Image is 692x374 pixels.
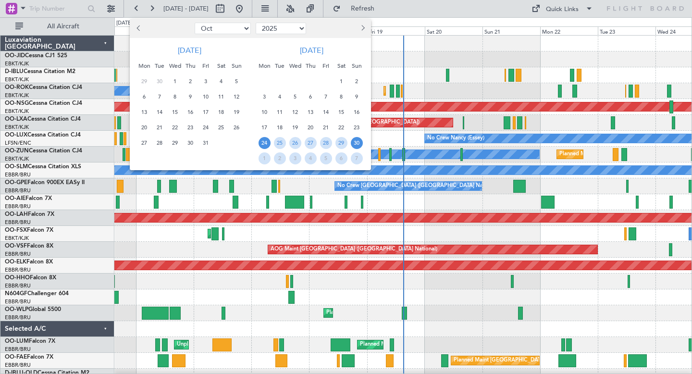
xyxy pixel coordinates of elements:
[198,120,213,135] div: 24-10-2025
[289,137,301,149] span: 26
[200,122,212,134] span: 24
[169,122,181,134] span: 22
[185,91,197,103] span: 9
[289,106,301,118] span: 12
[351,91,363,103] span: 9
[136,135,152,150] div: 27-10-2025
[303,89,318,104] div: 6-11-2025
[198,135,213,150] div: 31-10-2025
[335,75,347,87] span: 1
[167,104,183,120] div: 15-10-2025
[335,122,347,134] span: 22
[351,152,363,164] span: 7
[303,58,318,74] div: Thu
[229,58,244,74] div: Sun
[198,58,213,74] div: Fri
[305,152,317,164] span: 4
[169,137,181,149] span: 29
[154,106,166,118] span: 14
[152,74,167,89] div: 30-9-2025
[200,106,212,118] span: 17
[152,135,167,150] div: 28-10-2025
[303,150,318,166] div: 4-12-2025
[200,75,212,87] span: 3
[169,75,181,87] span: 1
[272,89,287,104] div: 4-11-2025
[152,120,167,135] div: 21-10-2025
[335,137,347,149] span: 29
[349,89,364,104] div: 9-11-2025
[303,135,318,150] div: 27-11-2025
[272,135,287,150] div: 25-11-2025
[167,135,183,150] div: 29-10-2025
[259,91,271,103] span: 3
[198,74,213,89] div: 3-10-2025
[287,135,303,150] div: 26-11-2025
[357,21,368,36] button: Next month
[154,91,166,103] span: 7
[335,91,347,103] span: 8
[215,122,227,134] span: 25
[195,23,251,34] select: Select month
[287,104,303,120] div: 12-11-2025
[215,91,227,103] span: 11
[213,120,229,135] div: 25-10-2025
[257,89,272,104] div: 3-11-2025
[349,150,364,166] div: 7-12-2025
[229,104,244,120] div: 19-10-2025
[334,89,349,104] div: 8-11-2025
[289,91,301,103] span: 5
[215,106,227,118] span: 18
[213,104,229,120] div: 18-10-2025
[183,74,198,89] div: 2-10-2025
[154,137,166,149] span: 28
[320,137,332,149] span: 28
[183,120,198,135] div: 23-10-2025
[259,137,271,149] span: 24
[318,89,334,104] div: 7-11-2025
[229,120,244,135] div: 26-10-2025
[198,104,213,120] div: 17-10-2025
[289,152,301,164] span: 3
[257,58,272,74] div: Mon
[213,89,229,104] div: 11-10-2025
[287,89,303,104] div: 5-11-2025
[349,120,364,135] div: 23-11-2025
[318,135,334,150] div: 28-11-2025
[257,135,272,150] div: 24-11-2025
[257,150,272,166] div: 1-12-2025
[334,104,349,120] div: 15-11-2025
[169,91,181,103] span: 8
[349,135,364,150] div: 30-11-2025
[272,150,287,166] div: 2-12-2025
[305,122,317,134] span: 20
[138,75,150,87] span: 29
[213,74,229,89] div: 4-10-2025
[320,91,332,103] span: 7
[272,58,287,74] div: Tue
[274,91,286,103] span: 4
[349,58,364,74] div: Sun
[303,120,318,135] div: 20-11-2025
[305,137,317,149] span: 27
[231,91,243,103] span: 12
[318,120,334,135] div: 21-11-2025
[318,104,334,120] div: 14-11-2025
[274,122,286,134] span: 18
[138,137,150,149] span: 27
[198,89,213,104] div: 10-10-2025
[136,74,152,89] div: 29-9-2025
[305,106,317,118] span: 13
[305,91,317,103] span: 6
[185,106,197,118] span: 16
[231,106,243,118] span: 19
[274,106,286,118] span: 11
[167,74,183,89] div: 1-10-2025
[167,58,183,74] div: Wed
[231,122,243,134] span: 26
[334,58,349,74] div: Sat
[183,58,198,74] div: Thu
[259,122,271,134] span: 17
[213,58,229,74] div: Sat
[335,152,347,164] span: 6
